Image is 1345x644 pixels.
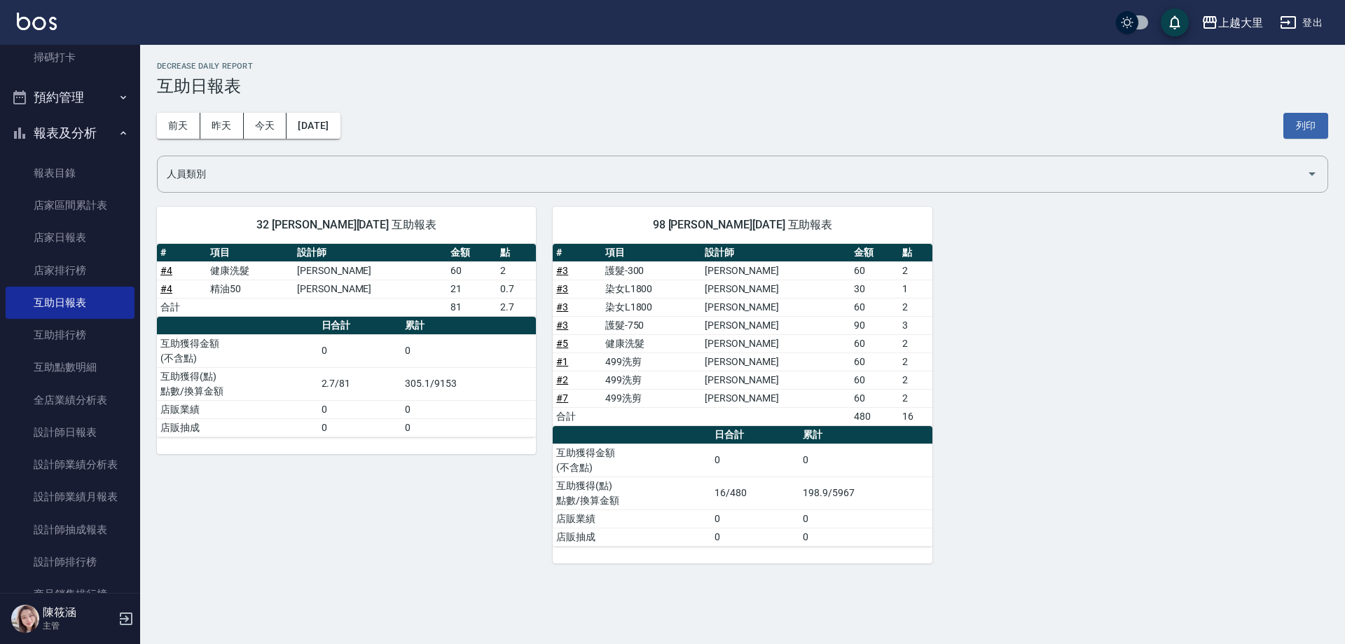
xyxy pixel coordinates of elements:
[497,261,536,280] td: 2
[602,261,701,280] td: 護髮-300
[602,371,701,389] td: 499洗剪
[294,261,447,280] td: [PERSON_NAME]
[157,244,207,262] th: #
[570,218,915,232] span: 98 [PERSON_NAME][DATE] 互助報表
[602,334,701,352] td: 健康洗髮
[850,371,899,389] td: 60
[157,62,1328,71] h2: Decrease Daily Report
[556,356,568,367] a: #1
[701,261,850,280] td: [PERSON_NAME]
[497,298,536,316] td: 2.7
[200,113,244,139] button: 昨天
[899,244,932,262] th: 點
[6,578,134,610] a: 商品銷售排行榜
[207,280,294,298] td: 精油50
[899,407,932,425] td: 16
[556,320,568,331] a: #3
[6,79,134,116] button: 預約管理
[799,509,932,528] td: 0
[160,265,172,276] a: #4
[1218,14,1263,32] div: 上越大里
[157,400,318,418] td: 店販業績
[899,261,932,280] td: 2
[850,389,899,407] td: 60
[602,316,701,334] td: 護髮-750
[160,283,172,294] a: #4
[711,444,799,477] td: 0
[799,426,932,444] th: 累計
[318,317,401,335] th: 日合計
[899,316,932,334] td: 3
[553,244,601,262] th: #
[244,113,287,139] button: 今天
[556,338,568,349] a: #5
[556,265,568,276] a: #3
[6,189,134,221] a: 店家區間累計表
[711,528,799,546] td: 0
[602,298,701,316] td: 染女L1800
[850,316,899,334] td: 90
[447,280,497,298] td: 21
[157,298,207,316] td: 合計
[899,334,932,352] td: 2
[157,113,200,139] button: 前天
[6,254,134,287] a: 店家排行榜
[799,444,932,477] td: 0
[556,392,568,404] a: #7
[1196,8,1269,37] button: 上越大里
[850,298,899,316] td: 60
[401,418,536,437] td: 0
[6,481,134,513] a: 設計師業績月報表
[6,287,134,319] a: 互助日報表
[701,316,850,334] td: [PERSON_NAME]
[157,367,318,400] td: 互助獲得(點) 點數/換算金額
[287,113,340,139] button: [DATE]
[602,352,701,371] td: 499洗剪
[602,244,701,262] th: 項目
[850,334,899,352] td: 60
[401,367,536,400] td: 305.1/9153
[163,162,1301,186] input: 人員名稱
[553,426,932,547] table: a dense table
[401,317,536,335] th: 累計
[850,407,899,425] td: 480
[6,351,134,383] a: 互助點數明細
[553,244,932,426] table: a dense table
[6,448,134,481] a: 設計師業績分析表
[401,400,536,418] td: 0
[447,298,497,316] td: 81
[6,221,134,254] a: 店家日報表
[294,280,447,298] td: [PERSON_NAME]
[318,367,401,400] td: 2.7/81
[553,444,711,477] td: 互助獲得金額 (不含點)
[6,157,134,189] a: 報表目錄
[556,301,568,313] a: #3
[850,244,899,262] th: 金額
[1283,113,1328,139] button: 列印
[1301,163,1323,185] button: Open
[899,280,932,298] td: 1
[556,283,568,294] a: #3
[850,261,899,280] td: 60
[447,261,497,280] td: 60
[497,280,536,298] td: 0.7
[899,298,932,316] td: 2
[318,400,401,418] td: 0
[11,605,39,633] img: Person
[6,41,134,74] a: 掃碼打卡
[899,352,932,371] td: 2
[553,528,711,546] td: 店販抽成
[602,389,701,407] td: 499洗剪
[294,244,447,262] th: 設計師
[157,334,318,367] td: 互助獲得金額 (不含點)
[899,371,932,389] td: 2
[602,280,701,298] td: 染女L1800
[447,244,497,262] th: 金額
[497,244,536,262] th: 點
[701,389,850,407] td: [PERSON_NAME]
[701,298,850,316] td: [PERSON_NAME]
[553,477,711,509] td: 互助獲得(點) 點數/換算金額
[318,334,401,367] td: 0
[799,528,932,546] td: 0
[6,319,134,351] a: 互助排行榜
